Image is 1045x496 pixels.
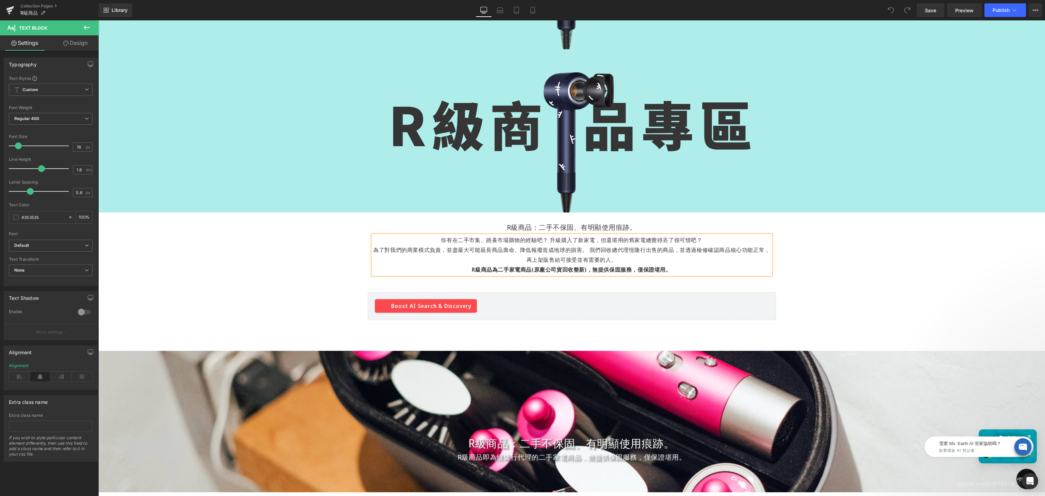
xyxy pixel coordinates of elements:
[86,168,92,172] span: em
[476,3,492,17] a: Desktop
[14,268,25,273] b: None
[22,87,38,93] b: Custom
[14,116,39,121] b: Regular 400
[76,211,92,223] div: %
[9,58,37,67] div: Typography
[112,7,128,13] span: Library
[9,180,93,185] div: Letter Spacing
[20,10,38,16] span: R級商品
[19,25,47,31] span: Text Block
[99,3,132,17] a: New Library
[884,3,898,17] button: Undo
[9,435,93,461] div: If you wish to style particular content element differently, then use this field to add a class n...
[9,363,29,368] div: Alignment
[9,309,71,316] div: Enable
[9,232,93,236] div: Font
[275,202,673,211] h3: R級商品：二手不保固、有明顯使用痕跡。
[9,257,93,262] div: Text Transform
[36,329,63,335] p: More settings
[508,3,525,17] a: Tablet
[525,3,541,17] a: Mobile
[20,3,99,9] a: Collection Pages
[4,324,97,340] button: More settings
[275,225,673,244] p: 為了對我們的商業模式負責，並盡最大可能延長商品壽命、降低報廢造成地球的損害。 我們回收總代理恆隆行出售的商品，並透過檢修確認商品核心功能正常，再上架販售給可接受並有需要的人。
[993,7,1010,13] span: Publish
[9,134,93,139] div: Font Size
[275,215,673,225] p: 你有在二手市集、跳蚤市場購物的經驗吧？ 升級購入了新家電，但還堪用的舊家電總覺得丟了很可惜吧？
[9,105,93,110] div: Font Weight
[947,3,982,17] a: Preview
[984,3,1026,17] button: Publish
[86,145,92,149] span: px
[955,7,974,14] span: Preview
[804,408,940,442] iframe: Tiledesk Widget
[9,203,93,207] div: Text Color
[918,448,939,469] a: 關閉聊天
[9,157,93,162] div: Line Height
[900,3,914,17] button: Redo
[486,245,573,253] b: )，無提供保固服務，僅保證堪用。
[925,7,936,14] span: Save
[21,213,65,221] input: Color
[9,291,39,301] div: Text Shadow
[9,346,32,355] div: Alignment
[1029,3,1042,17] button: More
[1022,473,1038,489] div: Open Intercom Messenger
[14,243,29,249] i: Default
[492,3,508,17] a: Laptop
[9,75,93,81] div: Text Styles
[374,245,435,253] b: R級商品為二手家電商品(
[293,281,374,290] span: Boost AI Search & Discovery
[9,413,93,418] div: Extra class name
[436,245,486,253] span: 原廠公司貨回收整新
[9,395,48,405] div: Extra class name
[51,35,100,51] a: Design
[86,190,92,195] span: px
